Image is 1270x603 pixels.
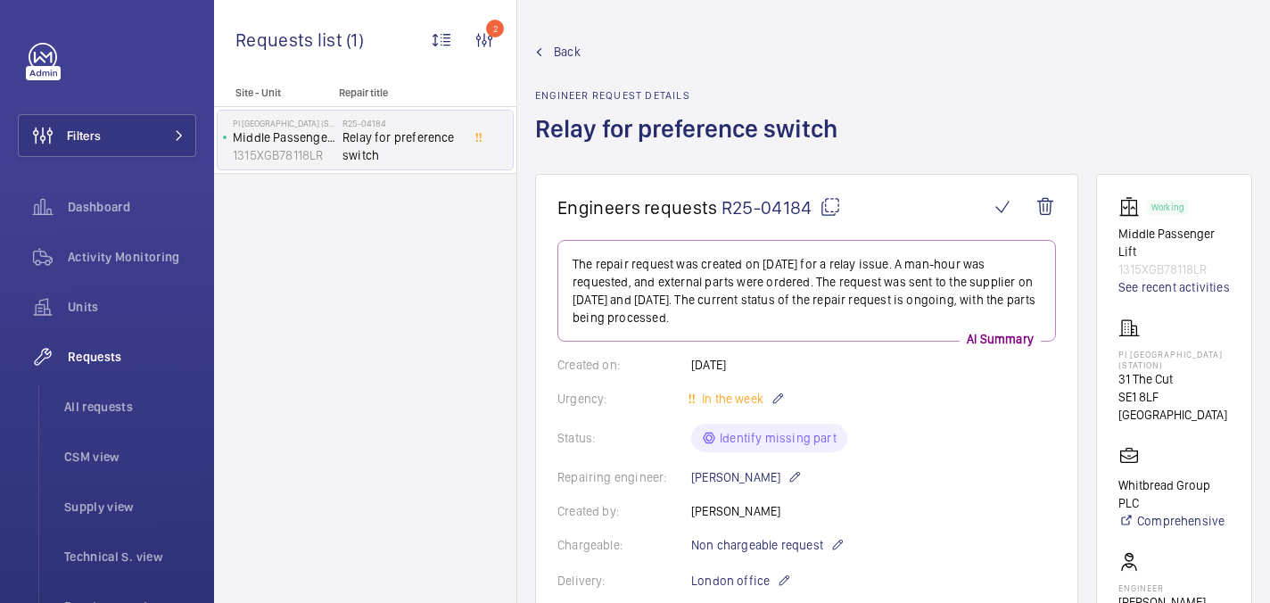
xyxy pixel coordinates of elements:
p: The repair request was created on [DATE] for a relay issue. A man-hour was requested, and externa... [573,255,1041,326]
p: [PERSON_NAME] [691,467,802,488]
span: Filters [67,127,101,145]
span: Relay for preference switch [342,128,460,164]
a: Comprehensive [1118,512,1230,530]
p: Middle Passenger Lift [233,128,335,146]
h1: Relay for preference switch [535,112,848,174]
span: Requests list [235,29,346,51]
p: SE1 8LF [GEOGRAPHIC_DATA] [1118,388,1230,424]
span: Activity Monitoring [68,248,196,266]
h2: R25-04184 [342,118,460,128]
span: Technical S. view [64,548,196,566]
p: London office [691,570,791,591]
span: Back [554,43,581,61]
span: All requests [64,398,196,416]
p: Middle Passenger Lift [1118,225,1230,260]
p: Repair title [339,87,457,99]
span: Dashboard [68,198,196,216]
span: R25-04184 [722,196,841,219]
p: PI [GEOGRAPHIC_DATA] (Station) [233,118,335,128]
p: Site - Unit [214,87,332,99]
span: Engineers requests [557,196,718,219]
button: Filters [18,114,196,157]
p: Engineer [1118,582,1206,593]
img: elevator.svg [1118,196,1147,218]
p: Whitbread Group PLC [1118,476,1230,512]
p: Working [1151,204,1183,211]
p: AI Summary [960,330,1041,348]
span: Units [68,298,196,316]
span: In the week [698,392,763,406]
p: 31 The Cut [1118,370,1230,388]
p: PI [GEOGRAPHIC_DATA] (Station) [1118,349,1230,370]
a: See recent activities [1118,278,1230,296]
p: 1315XGB78118LR [1118,260,1230,278]
span: Non chargeable request [691,536,823,554]
span: Requests [68,348,196,366]
h2: Engineer request details [535,89,848,102]
span: Supply view [64,498,196,516]
span: CSM view [64,448,196,466]
p: 1315XGB78118LR [233,146,335,164]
